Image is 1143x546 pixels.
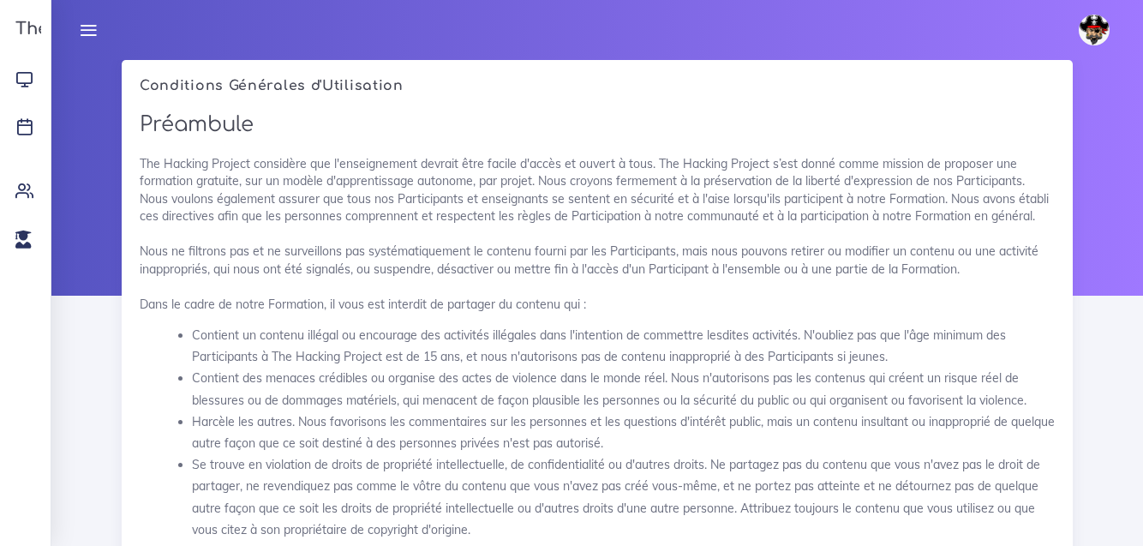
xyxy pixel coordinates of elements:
[1079,15,1110,45] img: avatar
[192,368,1055,411] li: Contient des menaces crédibles ou organise des actes de violence dans le monde réel. Nous n'autor...
[140,112,1055,137] h2: Préambule
[140,78,1055,94] h5: Conditions Générales d'Utilisation
[140,243,1055,278] p: Nous ne filtrons pas et ne surveillons pas systématiquement le contenu fourni par les Participant...
[140,296,1055,313] p: Dans le cadre de notre Formation, il vous est interdit de partager du contenu qui :
[192,325,1055,368] li: Contient un contenu illégal ou encourage des activités illégales dans l'intention de commettre le...
[192,411,1055,454] li: Harcèle les autres. Nous favorisons les commentaires sur les personnes et les questions d'intérêt...
[192,454,1055,541] li: Se trouve en violation de droits de propriété intellectuelle, de confidentialité ou d'autres droi...
[140,155,1055,225] p: The Hacking Project considère que l'enseignement devrait être facile d'accès et ouvert à tous. Th...
[10,20,192,39] h3: The Hacking Project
